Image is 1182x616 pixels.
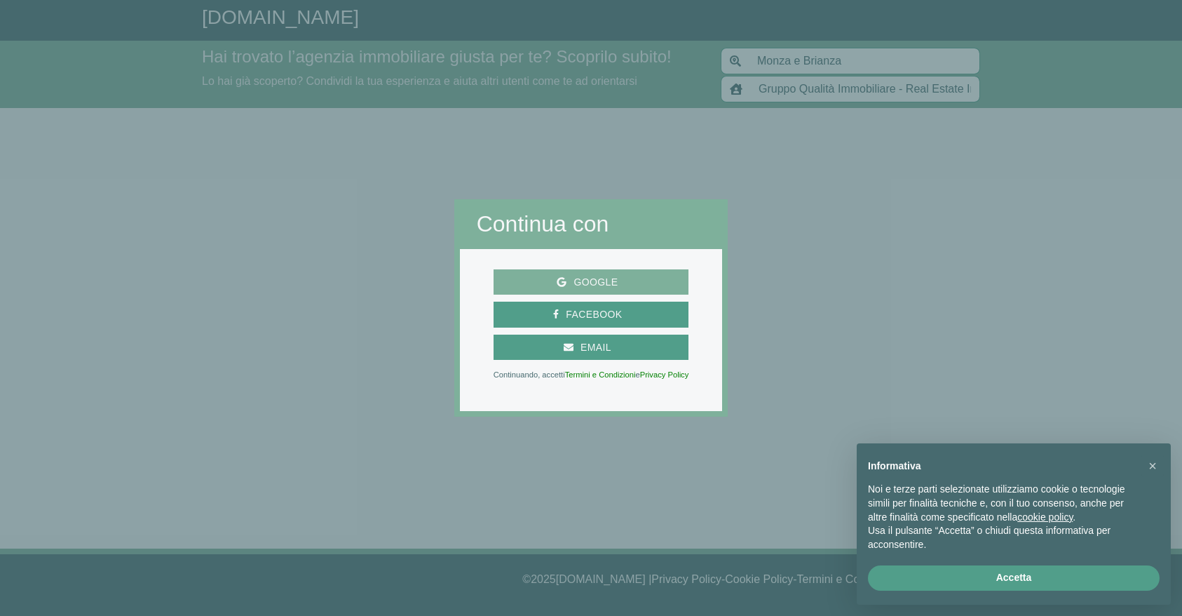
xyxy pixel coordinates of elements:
[494,302,689,328] button: Facebook
[566,274,625,291] span: Google
[868,460,1137,472] h2: Informativa
[494,335,689,361] button: Email
[868,565,1160,591] button: Accetta
[1148,458,1157,474] span: ×
[573,339,618,356] span: Email
[1141,455,1164,477] button: Chiudi questa informativa
[868,483,1137,524] p: Noi e terze parti selezionate utilizziamo cookie o tecnologie simili per finalità tecniche e, con...
[559,306,629,323] span: Facebook
[1017,511,1073,523] a: cookie policy - il link si apre in una nuova scheda
[494,371,689,378] p: Continuando, accetti e
[494,269,689,295] button: Google
[565,370,636,379] a: Termini e Condizioni
[868,524,1137,551] p: Usa il pulsante “Accetta” o chiudi questa informativa per acconsentire.
[477,210,706,237] h2: Continua con
[640,370,689,379] a: Privacy Policy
